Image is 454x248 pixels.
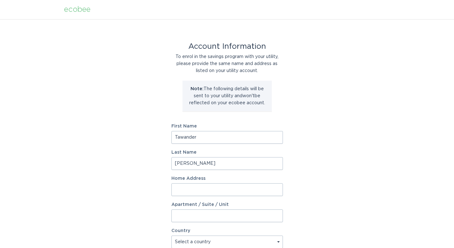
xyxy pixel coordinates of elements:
[171,124,283,128] label: First Name
[64,6,90,13] div: ecobee
[187,85,267,106] p: The following details will be sent to your utility and won't be reflected on your ecobee account.
[171,150,283,155] label: Last Name
[171,53,283,74] div: To enrol in the savings program with your utility, please provide the same name and address as li...
[171,229,190,233] label: Country
[171,202,283,207] label: Apartment / Suite / Unit
[191,87,204,91] strong: Note:
[171,43,283,50] div: Account Information
[171,176,283,181] label: Home Address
